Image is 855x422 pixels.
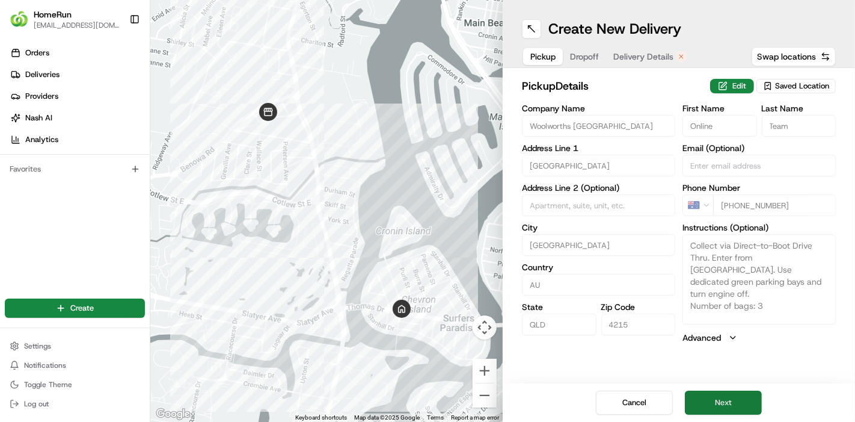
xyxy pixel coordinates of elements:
[354,414,420,421] span: Map data ©2025 Google
[24,361,66,370] span: Notifications
[451,414,499,421] a: Report a map error
[5,43,150,63] a: Orders
[762,104,836,113] label: Last Name
[25,69,60,80] span: Deliveries
[25,113,52,123] span: Nash AI
[522,144,675,152] label: Address Line 1
[5,108,150,128] a: Nash AI
[25,91,58,102] span: Providers
[685,391,762,415] button: Next
[530,51,556,63] span: Pickup
[682,115,757,137] input: Enter first name
[757,51,816,63] span: Swap locations
[5,338,145,355] button: Settings
[522,234,675,256] input: Enter city
[682,223,836,232] label: Instructions (Optional)
[5,65,150,84] a: Deliveries
[522,314,596,335] input: Enter state
[34,8,72,20] button: HomeRun
[5,160,145,179] div: Favorites
[473,315,497,340] button: Map camera controls
[5,299,145,318] button: Create
[752,47,836,66] button: Swap locations
[548,19,681,39] h1: Create New Delivery
[756,78,836,95] button: Saved Location
[682,332,836,344] button: Advanced
[10,10,29,29] img: HomeRun
[522,78,703,95] h2: pickup Details
[5,376,145,393] button: Toggle Theme
[522,303,596,311] label: State
[522,115,675,137] input: Enter company name
[682,144,836,152] label: Email (Optional)
[682,104,757,113] label: First Name
[24,380,72,389] span: Toggle Theme
[24,399,49,409] span: Log out
[24,341,51,351] span: Settings
[427,414,444,421] a: Terms (opens in new tab)
[5,130,150,149] a: Analytics
[762,115,836,137] input: Enter last name
[570,51,599,63] span: Dropoff
[522,184,675,192] label: Address Line 2 (Optional)
[295,414,347,422] button: Keyboard shortcuts
[596,391,673,415] button: Cancel
[601,303,676,311] label: Zip Code
[713,194,836,216] input: Enter phone number
[473,383,497,408] button: Zoom out
[710,79,754,93] button: Edit
[5,396,145,412] button: Log out
[522,263,675,272] label: Country
[522,104,675,113] label: Company Name
[25,48,49,58] span: Orders
[522,194,675,216] input: Apartment, suite, unit, etc.
[601,314,676,335] input: Enter zip code
[34,20,120,30] button: [EMAIL_ADDRESS][DOMAIN_NAME]
[522,274,675,296] input: Enter country
[5,357,145,374] button: Notifications
[682,332,721,344] label: Advanced
[682,234,836,324] textarea: Collect via Direct-to-Boot Drive Thru. Enter from [GEOGRAPHIC_DATA]. Use dedicated green parking ...
[775,81,829,92] span: Saved Location
[25,134,58,145] span: Analytics
[5,5,124,34] button: HomeRunHomeRun[EMAIL_ADDRESS][DOMAIN_NAME]
[682,155,836,176] input: Enter email address
[613,51,673,63] span: Delivery Details
[522,223,675,232] label: City
[5,87,150,106] a: Providers
[153,406,193,422] img: Google
[473,359,497,383] button: Zoom in
[522,155,675,176] input: Enter address
[682,184,836,192] label: Phone Number
[153,406,193,422] a: Open this area in Google Maps (opens a new window)
[70,303,94,314] span: Create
